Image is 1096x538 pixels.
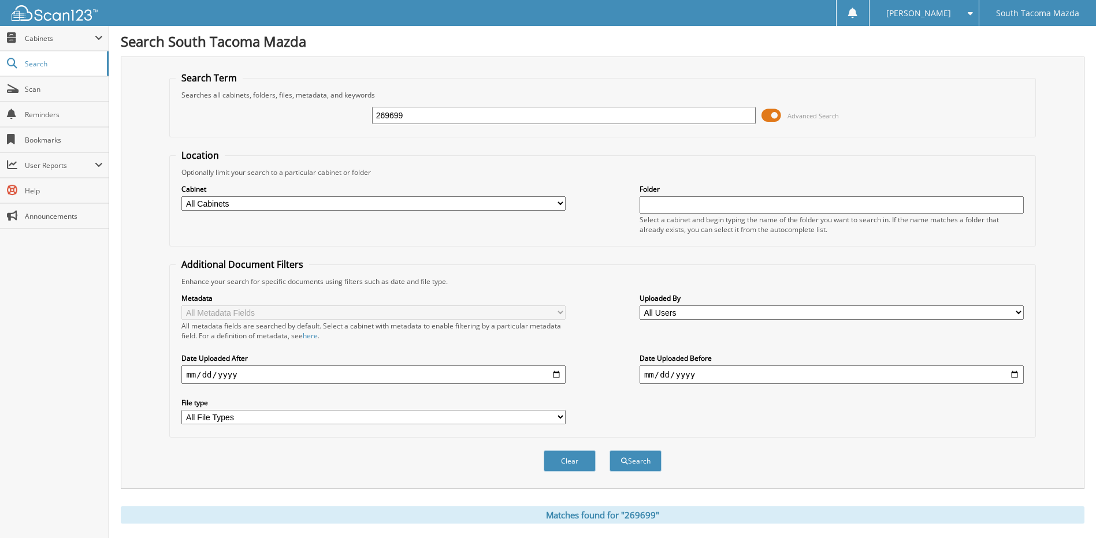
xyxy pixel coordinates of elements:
[25,33,95,43] span: Cabinets
[176,167,1029,177] div: Optionally limit your search to a particular cabinet or folder
[25,211,103,221] span: Announcements
[176,149,225,162] legend: Location
[176,90,1029,100] div: Searches all cabinets, folders, files, metadata, and keywords
[996,10,1079,17] span: South Tacoma Mazda
[25,186,103,196] span: Help
[25,110,103,119] span: Reminders
[640,365,1024,384] input: end
[25,84,103,94] span: Scan
[121,32,1084,51] h1: Search South Tacoma Mazda
[544,450,596,472] button: Clear
[181,293,566,303] label: Metadata
[640,215,1024,234] div: Select a cabinet and begin typing the name of the folder you want to search in. If the name match...
[176,72,243,84] legend: Search Term
[25,135,103,145] span: Bookmarks
[176,258,309,271] legend: Additional Document Filters
[176,277,1029,286] div: Enhance your search for specific documents using filters such as date and file type.
[121,506,1084,524] div: Matches found for "269699"
[181,321,566,341] div: All metadata fields are searched by default. Select a cabinet with metadata to enable filtering b...
[610,450,662,472] button: Search
[640,184,1024,194] label: Folder
[181,365,566,384] input: start
[787,111,839,120] span: Advanced Search
[181,353,566,363] label: Date Uploaded After
[640,353,1024,363] label: Date Uploaded Before
[640,293,1024,303] label: Uploaded By
[12,5,98,21] img: scan123-logo-white.svg
[886,10,951,17] span: [PERSON_NAME]
[25,160,95,170] span: User Reports
[181,184,566,194] label: Cabinet
[181,398,566,408] label: File type
[303,331,318,341] a: here
[25,59,101,69] span: Search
